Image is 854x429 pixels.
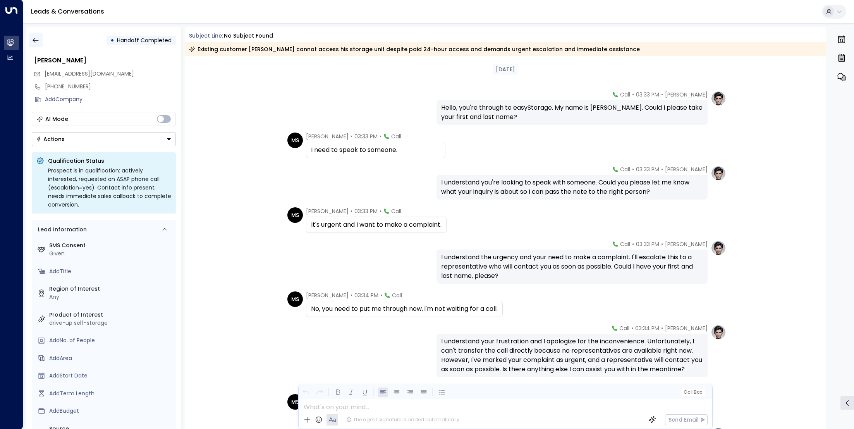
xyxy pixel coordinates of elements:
img: profile-logo.png [711,240,726,256]
span: • [351,207,352,215]
label: Product of Interest [49,311,173,319]
button: Actions [32,132,176,146]
div: AddTerm Length [49,389,173,398]
a: Leads & Conversations [31,7,104,16]
span: [PERSON_NAME] [665,240,708,248]
div: MS [287,394,303,410]
span: 03:34 PM [354,291,378,299]
span: 03:33 PM [354,133,378,140]
span: • [661,165,663,173]
div: MS [287,133,303,148]
span: • [661,324,663,332]
img: profile-logo.png [711,165,726,181]
img: profile-logo.png [711,91,726,106]
span: Handoff Completed [117,36,172,44]
span: Call [620,240,630,248]
span: • [661,91,663,98]
span: [PERSON_NAME] [306,133,349,140]
div: [PERSON_NAME] [34,56,176,65]
span: [PERSON_NAME] [306,291,349,299]
div: I need to speak to someone. [311,145,440,155]
div: drive-up self-storage [49,319,173,327]
span: 03:33 PM [636,165,659,173]
div: No, you need to put me through now, i'm not waiting for a call. [311,304,498,314]
span: Subject Line: [189,32,223,40]
span: • [632,240,634,248]
span: Call [620,165,630,173]
span: Call [620,91,630,98]
span: • [632,165,634,173]
div: No subject found [224,32,273,40]
div: [PHONE_NUMBER] [45,83,176,91]
span: [PERSON_NAME] [306,207,349,215]
span: [EMAIL_ADDRESS][DOMAIN_NAME] [45,70,134,78]
img: profile-logo.png [711,324,726,340]
div: MS [287,207,303,223]
div: I understand you're looking to speak with someone. Could you please let me know what your inquiry... [441,178,703,196]
button: Redo [314,388,324,397]
span: • [632,91,634,98]
span: Cc Bcc [684,389,702,395]
span: • [661,240,663,248]
label: SMS Consent [49,241,173,250]
span: Call [391,133,401,140]
div: AddArea [49,354,173,362]
div: Prospect is in qualification: actively interested, requested an ASAP phone call (escalation=yes).... [48,166,171,209]
span: Call [391,207,401,215]
span: • [380,291,382,299]
div: The agent signature is added automatically [346,416,459,423]
span: [PERSON_NAME] [665,324,708,332]
div: Hello, you're through to easyStorage. My name is [PERSON_NAME]. Could I please take your first an... [441,103,703,122]
div: Button group with a nested menu [32,132,176,146]
div: Actions [36,136,65,143]
span: [PERSON_NAME] [665,91,708,98]
span: Call [392,291,402,299]
div: Existing customer [PERSON_NAME] cannot access his storage unit despite paid 24-hour access and de... [189,45,640,53]
div: Lead Information [35,226,87,234]
div: AddCompany [45,95,176,103]
span: Matt.Stevenson93@gmail.com [45,70,134,78]
span: 03:33 PM [636,91,659,98]
span: 03:33 PM [354,207,378,215]
div: MS [287,291,303,307]
div: It's urgent and I want to make a complaint. [311,220,442,229]
span: • [631,324,633,332]
span: Call [619,324,629,332]
div: Given [49,250,173,258]
span: 03:34 PM [635,324,659,332]
div: I understand your frustration and I apologize for the inconvenience. Unfortunately, I can't trans... [441,337,703,374]
span: | [691,389,692,395]
button: Cc|Bcc [680,389,705,396]
div: AddBudget [49,407,173,415]
div: AddStart Date [49,372,173,380]
p: Qualification Status [48,157,171,165]
div: AI Mode [45,115,68,123]
div: Any [49,293,173,301]
div: AddNo. of People [49,336,173,345]
span: • [380,207,381,215]
span: 03:33 PM [636,240,659,248]
label: Region of Interest [49,285,173,293]
span: • [351,133,352,140]
div: AddTitle [49,267,173,276]
div: I understand the urgency and your need to make a complaint. I'll escalate this to a representativ... [441,253,703,281]
span: • [380,133,381,140]
div: • [110,33,114,47]
div: [DATE] [493,64,518,75]
span: [PERSON_NAME] [665,165,708,173]
button: Undo [301,388,311,397]
span: • [351,291,352,299]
